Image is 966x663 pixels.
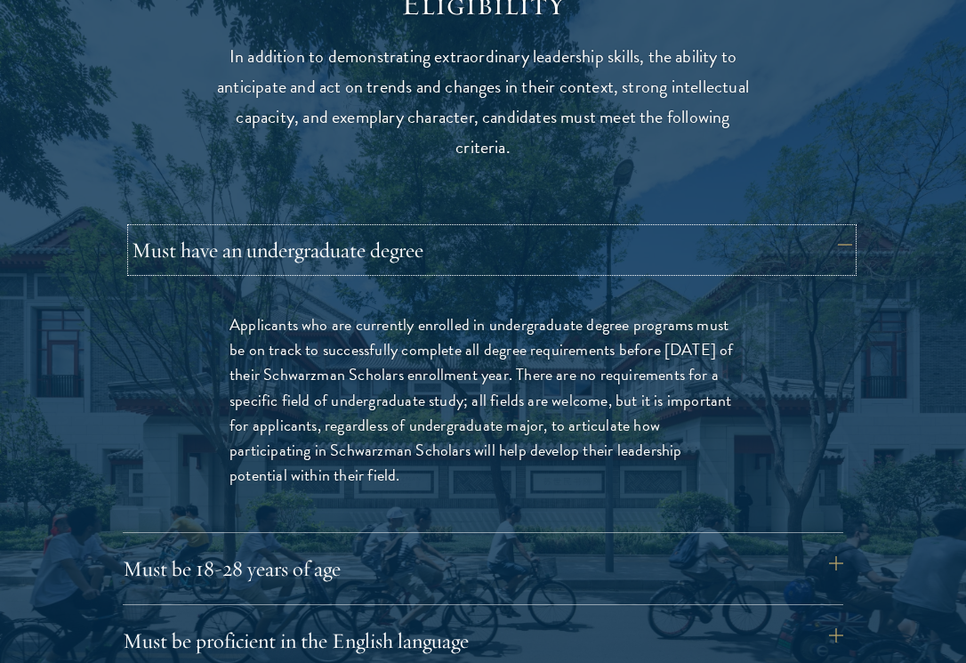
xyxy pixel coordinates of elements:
[132,229,852,271] button: Must have an undergraduate degree
[123,619,843,662] button: Must be proficient in the English language
[229,312,737,488] p: Applicants who are currently enrolled in undergraduate degree programs must be on track to succes...
[207,41,759,162] p: In addition to demonstrating extraordinary leadership skills, the ability to anticipate and act o...
[123,547,843,590] button: Must be 18-28 years of age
